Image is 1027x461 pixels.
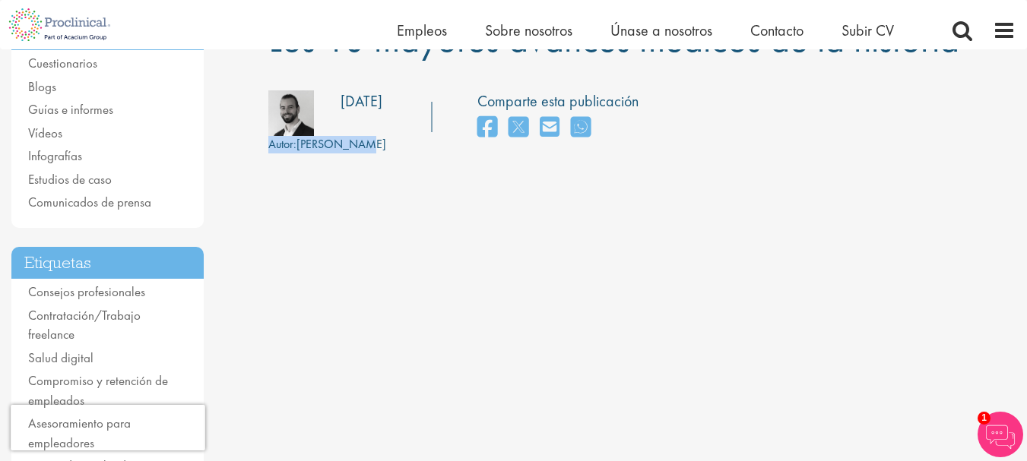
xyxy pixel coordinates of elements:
[750,21,804,40] a: Contacto
[540,112,559,144] a: compartir por correo electrónico
[610,21,712,40] a: Únase a nosotros
[978,412,1023,457] img: Chatbot
[28,78,56,95] a: Blogs
[981,412,987,423] font: 1
[28,194,151,210] a: Comunicados de prensa
[477,112,497,144] a: compartir en facebook
[341,91,382,111] font: [DATE]
[397,21,447,40] a: Empleos
[28,307,141,343] a: Contratación/Trabajo freelance
[28,55,97,71] a: Cuestionarios
[24,252,91,273] font: Etiquetas
[28,283,145,300] a: Consejos profesionales
[28,415,131,451] a: Asesoramiento para empleadores
[509,112,528,144] a: compartir en twitter
[28,147,82,164] a: Infografías
[296,136,386,152] font: [PERSON_NAME]
[571,112,591,144] a: compartir en whatsapp
[268,90,314,136] img: 76d2c18e-6ce3-4617-eefd-08d5a473185b
[268,136,296,152] font: Autor:
[28,101,113,118] a: Guías e informes
[477,91,639,111] font: Comparte esta publicación
[11,405,205,450] iframe: reCAPTCHA
[842,21,894,40] a: Subir CV
[28,372,168,409] a: Compromiso y retención de empleados
[28,171,112,188] a: Estudios de caso
[28,125,62,141] a: Vídeos
[485,21,572,40] a: Sobre nosotros
[28,349,94,366] a: Salud digital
